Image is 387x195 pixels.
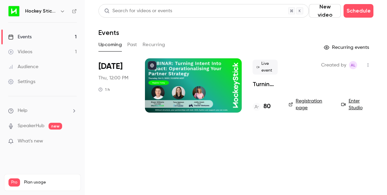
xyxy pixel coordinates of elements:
span: AL [351,61,355,69]
span: Pro [8,178,20,187]
button: Upcoming [98,39,122,50]
span: Plan usage [24,180,76,185]
a: SpeakerHub [18,122,44,130]
a: 80 [253,102,271,111]
a: Registration page [289,98,333,111]
div: Audience [8,63,38,70]
h6: Hockey Stick Advisory [25,8,57,15]
span: new [49,123,62,130]
button: Past [127,39,137,50]
div: Events [8,34,32,40]
span: Thu, 12:00 PM [98,75,128,81]
span: [DATE] [98,61,123,72]
button: Recurring [143,39,165,50]
div: Oct 2 Thu, 12:00 PM (Australia/Melbourne) [98,58,134,113]
span: Help [18,107,27,114]
img: Hockey Stick Advisory [8,6,19,17]
div: 1 h [98,87,110,92]
span: Live event [253,60,278,75]
span: Created by [321,61,346,69]
a: Turning Intent Into Impact: Operationalising Your Partner Strategy [253,80,278,88]
span: Alison Logue [349,61,357,69]
div: Videos [8,48,32,55]
iframe: Noticeable Trigger [69,138,77,144]
h1: Events [98,28,119,37]
button: Schedule [344,4,373,18]
span: What's new [18,138,43,145]
h4: 80 [263,102,271,111]
div: Search for videos or events [104,7,172,15]
button: Recurring events [321,42,373,53]
li: help-dropdown-opener [8,107,77,114]
div: Settings [8,78,35,85]
button: New video [309,4,341,18]
a: Enter Studio [341,98,373,111]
